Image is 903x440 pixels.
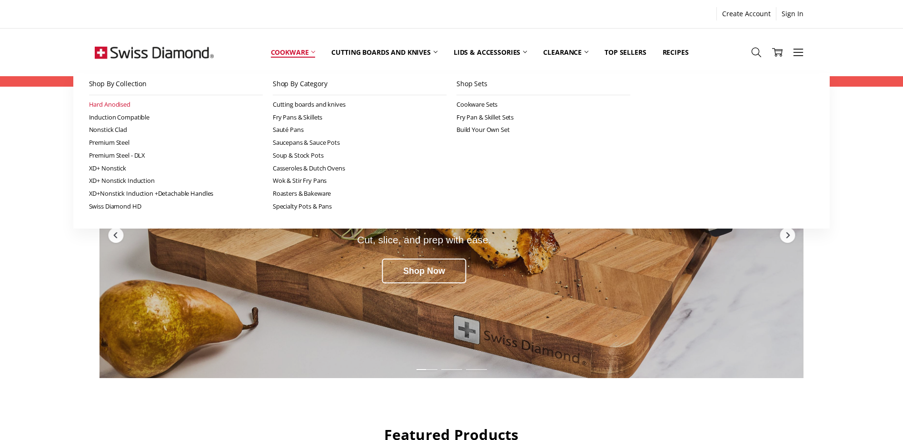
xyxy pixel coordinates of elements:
a: Lids & Accessories [446,31,535,73]
a: Recipes [655,31,697,73]
a: Top Sellers [596,31,654,73]
div: Next [779,227,796,244]
a: Sign In [776,7,809,20]
div: Slide 3 of 5 [464,363,489,376]
a: Clearance [535,31,596,73]
div: Slide 2 of 5 [439,363,464,376]
a: Redirect to https://swissdiamond.com.au/cutting-boards-and-knives/ [99,92,804,378]
div: Previous [107,227,124,244]
a: Create Account [717,7,776,20]
div: Slide 1 of 5 [415,363,439,376]
a: Cookware [263,31,324,73]
img: Free Shipping On Every Order [95,29,214,76]
a: Cutting boards and knives [323,31,446,73]
div: Shop Now [382,259,466,283]
div: Cut, slice, and prep with ease. [159,234,688,245]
